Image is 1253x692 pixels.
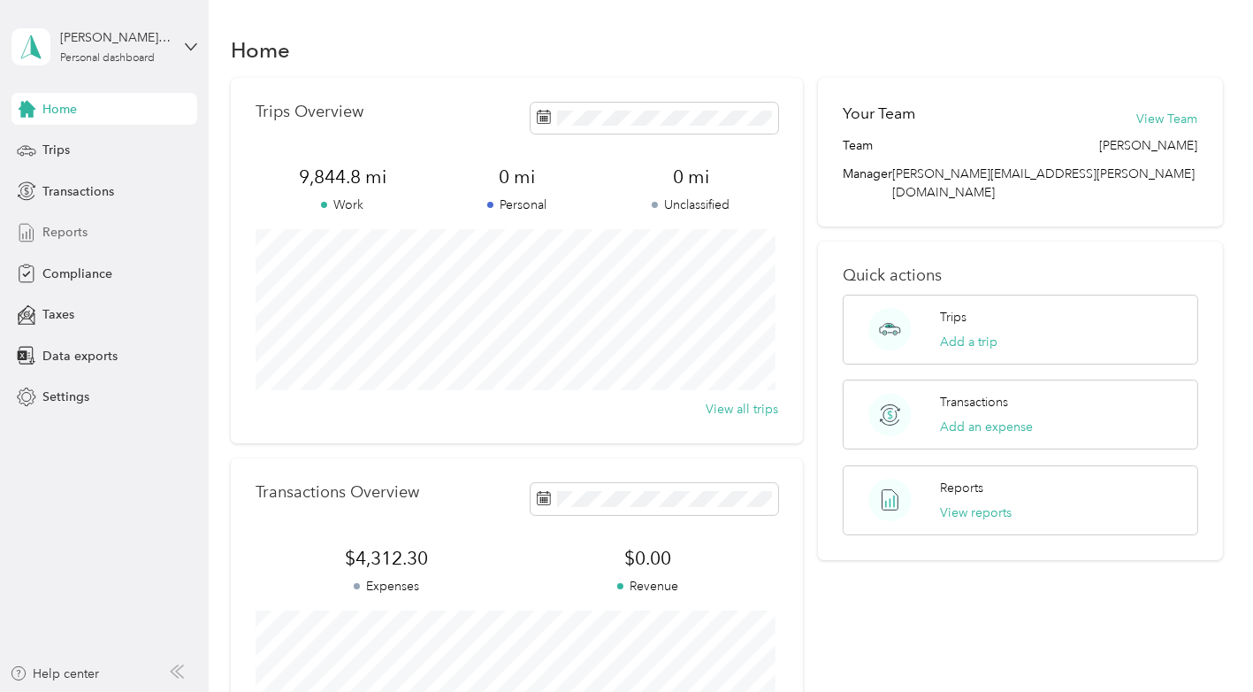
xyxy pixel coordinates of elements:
[1137,110,1198,128] button: View Team
[42,347,118,365] span: Data exports
[940,504,1012,522] button: View reports
[843,266,1197,285] p: Quick actions
[516,577,777,596] p: Revenue
[1100,136,1198,155] span: [PERSON_NAME]
[256,546,516,571] span: $4,312.30
[940,308,966,327] p: Trips
[42,388,89,406] span: Settings
[60,53,155,64] div: Personal dashboard
[843,103,915,125] h2: Your Team
[892,166,1195,200] span: [PERSON_NAME][EMAIL_ADDRESS][PERSON_NAME][DOMAIN_NAME]
[604,165,778,189] span: 0 mi
[256,165,430,189] span: 9,844.8 mi
[940,393,1008,411] p: Transactions
[42,265,112,283] span: Compliance
[843,136,873,155] span: Team
[256,196,430,214] p: Work
[256,577,516,596] p: Expenses
[1154,593,1253,692] iframe: Everlance-gr Chat Button Frame
[430,165,604,189] span: 0 mi
[42,141,70,159] span: Trips
[940,479,983,497] p: Reports
[42,100,77,119] span: Home
[231,41,290,59] h1: Home
[604,196,778,214] p: Unclassified
[706,400,778,419] button: View all trips
[256,103,363,121] p: Trips Overview
[940,418,1033,436] button: Add an expense
[42,223,88,242] span: Reports
[10,665,100,683] button: Help center
[430,196,604,214] p: Personal
[42,305,74,324] span: Taxes
[60,28,171,47] div: [PERSON_NAME] [PERSON_NAME]
[256,483,419,502] p: Transactions Overview
[843,165,892,202] span: Manager
[42,182,114,201] span: Transactions
[516,546,777,571] span: $0.00
[940,333,997,351] button: Add a trip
